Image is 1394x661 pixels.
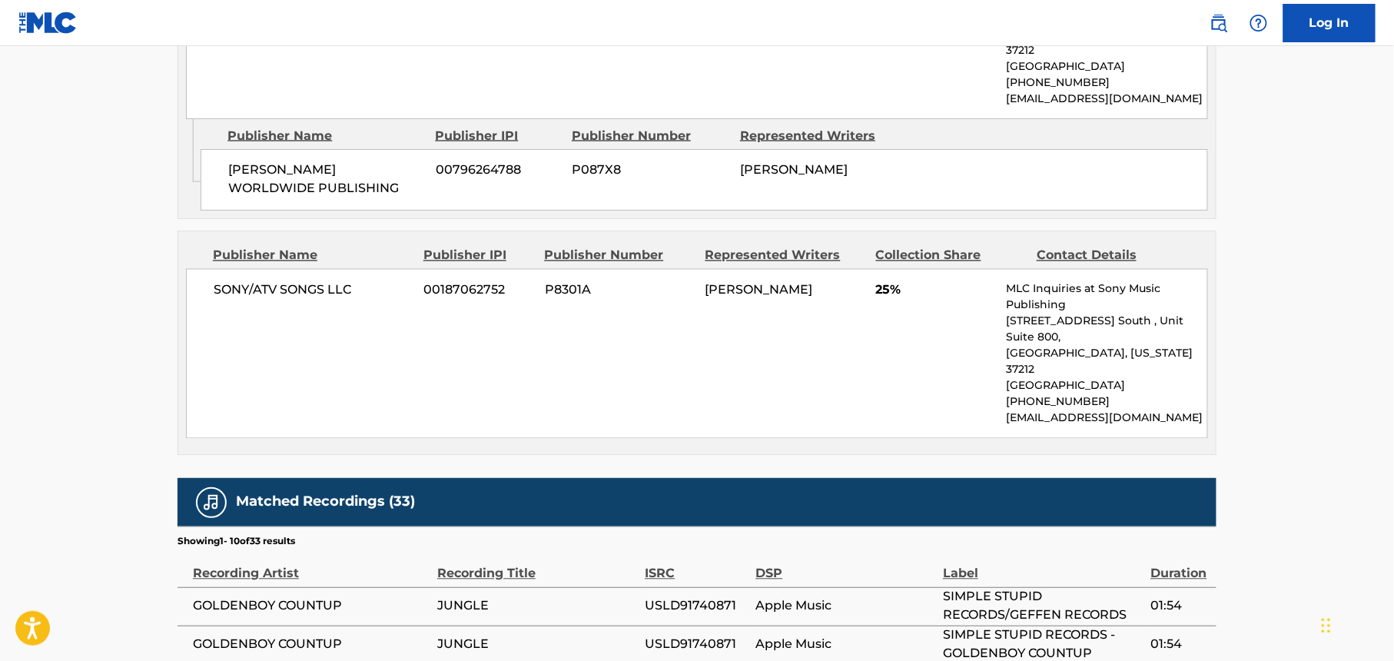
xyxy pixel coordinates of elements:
[193,549,430,583] div: Recording Artist
[1007,394,1207,410] p: [PHONE_NUMBER]
[436,161,560,180] span: 00796264788
[572,161,729,180] span: P087X8
[1151,549,1209,583] div: Duration
[213,247,412,265] div: Publisher Name
[755,597,935,616] span: Apple Music
[705,283,813,297] span: [PERSON_NAME]
[1007,314,1207,346] p: [STREET_ADDRESS] South , Unit Suite 800,
[755,636,935,654] span: Apple Music
[423,247,533,265] div: Publisher IPI
[1007,281,1207,314] p: MLC Inquiries at Sony Music Publishing
[943,549,1143,583] div: Label
[437,549,637,583] div: Recording Title
[18,12,78,34] img: MLC Logo
[1317,587,1394,661] iframe: Chat Widget
[755,549,935,583] div: DSP
[435,127,560,145] div: Publisher IPI
[544,247,693,265] div: Publisher Number
[740,163,848,178] span: [PERSON_NAME]
[1243,8,1274,38] div: Help
[1250,14,1268,32] img: help
[876,281,995,300] span: 25%
[202,493,221,512] img: Matched Recordings
[193,636,430,654] span: GOLDENBOY COUNTUP
[1037,247,1186,265] div: Contact Details
[876,247,1025,265] div: Collection Share
[645,549,748,583] div: ISRC
[645,636,748,654] span: USLD91740871
[1007,91,1207,107] p: [EMAIL_ADDRESS][DOMAIN_NAME]
[943,588,1143,625] span: SIMPLE STUPID RECORDS/GEFFEN RECORDS
[424,281,533,300] span: 00187062752
[740,127,897,145] div: Represented Writers
[1283,4,1376,42] a: Log In
[227,127,423,145] div: Publisher Name
[437,597,637,616] span: JUNGLE
[645,597,748,616] span: USLD91740871
[545,281,694,300] span: P8301A
[214,281,413,300] span: SONY/ATV SONGS LLC
[1151,636,1209,654] span: 01:54
[228,161,424,198] span: [PERSON_NAME] WORLDWIDE PUBLISHING
[1210,14,1228,32] img: search
[1007,75,1207,91] p: [PHONE_NUMBER]
[236,493,415,511] h5: Matched Recordings (33)
[705,247,865,265] div: Represented Writers
[1203,8,1234,38] a: Public Search
[1007,58,1207,75] p: [GEOGRAPHIC_DATA]
[1007,346,1207,378] p: [GEOGRAPHIC_DATA], [US_STATE] 37212
[193,597,430,616] span: GOLDENBOY COUNTUP
[572,127,729,145] div: Publisher Number
[1007,410,1207,427] p: [EMAIL_ADDRESS][DOMAIN_NAME]
[437,636,637,654] span: JUNGLE
[178,535,295,549] p: Showing 1 - 10 of 33 results
[1322,603,1331,649] div: Drag
[1151,597,1209,616] span: 01:54
[1007,378,1207,394] p: [GEOGRAPHIC_DATA]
